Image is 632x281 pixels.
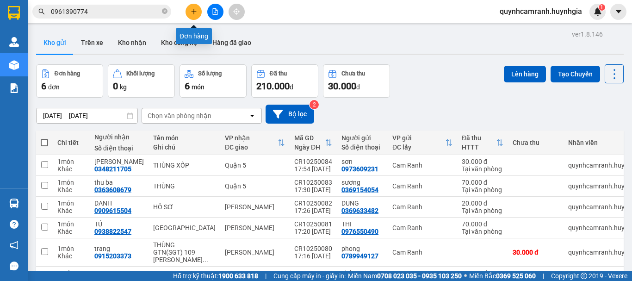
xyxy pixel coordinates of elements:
[457,131,508,155] th: Toggle SortBy
[462,269,503,277] div: 20.000 đ
[205,31,259,54] button: Hàng đã giao
[469,271,536,281] span: Miền Bắc
[57,186,85,194] div: Khác
[462,228,503,235] div: Tại văn phòng
[94,220,144,228] div: TÚ
[57,139,85,146] div: Chi tiết
[392,182,452,190] div: Cam Ranh
[294,179,332,186] div: CR10250083
[113,81,118,92] span: 0
[94,269,144,277] div: CHI
[198,70,222,77] div: Số lượng
[294,207,332,214] div: 17:26 [DATE]
[153,241,216,249] div: THÙNG
[218,272,258,280] strong: 1900 633 818
[126,70,155,77] div: Khối lượng
[153,182,216,190] div: THÙNG
[48,83,60,91] span: đơn
[36,31,74,54] button: Kho gửi
[513,249,559,256] div: 30.000 đ
[341,186,378,194] div: 0369154054
[153,162,216,169] div: THÙNG XỐP
[9,83,19,93] img: solution-icon
[57,228,85,235] div: Khác
[341,220,383,228] div: THI
[162,7,167,16] span: close-circle
[348,271,462,281] span: Miền Nam
[256,81,290,92] span: 210.000
[504,66,546,82] button: Lên hàng
[273,271,346,281] span: Cung cấp máy in - giấy in:
[94,165,131,173] div: 0348211705
[600,4,603,11] span: 1
[225,134,278,142] div: VP nhận
[594,7,602,16] img: icon-new-feature
[462,144,496,151] div: HTTT
[36,64,103,98] button: Đơn hàng6đơn
[185,81,190,92] span: 6
[392,249,452,256] div: Cam Ranh
[10,262,19,270] span: message
[57,179,85,186] div: 1 món
[9,199,19,208] img: warehouse-icon
[176,28,212,44] div: Đơn hàng
[153,203,216,211] div: HỒ SƠ
[392,134,445,142] div: VP gửi
[57,165,85,173] div: Khác
[94,186,131,194] div: 0363608679
[153,134,216,142] div: Tên món
[153,224,216,231] div: TX
[212,8,218,15] span: file-add
[341,200,383,207] div: DUNG
[154,31,205,54] button: Kho công nợ
[551,66,600,82] button: Tạo Chuyến
[462,158,503,165] div: 30.000 đ
[225,203,285,211] div: [PERSON_NAME]
[290,83,293,91] span: đ
[9,37,19,47] img: warehouse-icon
[388,131,457,155] th: Toggle SortBy
[265,271,266,281] span: |
[55,70,80,77] div: Đơn hàng
[462,165,503,173] div: Tại văn phòng
[614,7,623,16] span: caret-down
[111,31,154,54] button: Kho nhận
[203,256,208,263] span: ...
[225,224,285,231] div: [PERSON_NAME]
[270,70,287,77] div: Đã thu
[294,134,325,142] div: Mã GD
[341,207,378,214] div: 0369633482
[94,144,144,152] div: Số điện thoại
[341,228,378,235] div: 0976550490
[294,186,332,194] div: 17:30 [DATE]
[323,64,390,98] button: Chưa thu30.000đ
[8,6,20,20] img: logo-vxr
[341,245,383,252] div: phong
[462,186,503,194] div: Tại văn phòng
[225,162,285,169] div: Quận 5
[610,4,626,20] button: caret-down
[74,31,111,54] button: Trên xe
[294,228,332,235] div: 17:20 [DATE]
[94,207,131,214] div: 0909615504
[94,228,131,235] div: 0938822547
[186,4,202,20] button: plus
[220,131,290,155] th: Toggle SortBy
[492,6,589,17] span: quynhcamranh.huynhgia
[581,273,587,279] span: copyright
[290,131,337,155] th: Toggle SortBy
[191,8,197,15] span: plus
[356,83,360,91] span: đ
[162,8,167,14] span: close-circle
[57,245,85,252] div: 1 món
[94,179,144,186] div: thu ba
[173,271,258,281] span: Hỗ trợ kỹ thuật:
[392,144,445,151] div: ĐC lấy
[57,200,85,207] div: 1 món
[294,220,332,228] div: CR10250081
[229,4,245,20] button: aim
[462,220,503,228] div: 70.000 đ
[225,249,285,256] div: [PERSON_NAME]
[57,252,85,260] div: Khác
[10,241,19,250] span: notification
